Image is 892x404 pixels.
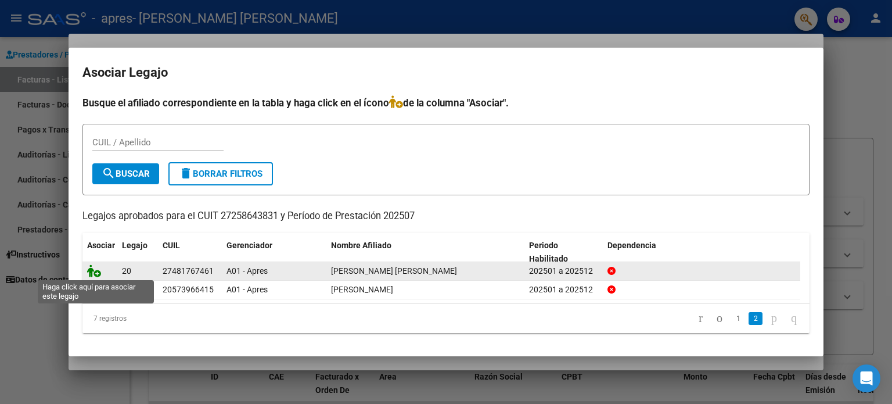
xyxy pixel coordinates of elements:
[331,241,391,250] span: Nombre Afiliado
[749,312,762,325] a: 2
[102,166,116,180] mat-icon: search
[524,233,603,271] datatable-header-cell: Periodo Habilitado
[82,95,810,110] h4: Busque el afiliado correspondiente en la tabla y haga click en el ícono de la columna "Asociar".
[92,163,159,184] button: Buscar
[731,312,745,325] a: 1
[122,285,127,294] span: 6
[603,233,801,271] datatable-header-cell: Dependencia
[122,241,148,250] span: Legajo
[226,266,268,276] span: A01 - Apres
[87,241,115,250] span: Asociar
[82,304,226,333] div: 7 registros
[766,312,782,325] a: go to next page
[163,241,180,250] span: CUIL
[711,312,728,325] a: go to previous page
[747,309,764,328] li: page 2
[226,285,268,294] span: A01 - Apres
[163,264,214,278] div: 27481767461
[331,266,457,276] span: BONAHORA CAMILA ISABELLA
[222,233,326,271] datatable-header-cell: Gerenciador
[179,169,262,179] span: Borrar Filtros
[179,166,193,180] mat-icon: delete
[226,241,272,250] span: Gerenciador
[168,162,273,185] button: Borrar Filtros
[529,264,598,278] div: 202501 a 202512
[331,285,393,294] span: LEON ARON ELIAS
[163,283,214,296] div: 20573966415
[786,312,802,325] a: go to last page
[82,233,117,271] datatable-header-cell: Asociar
[529,283,598,296] div: 202501 a 202512
[122,266,131,276] span: 20
[326,233,524,271] datatable-header-cell: Nombre Afiliado
[853,364,880,392] div: Open Intercom Messenger
[158,233,222,271] datatable-header-cell: CUIL
[607,241,656,250] span: Dependencia
[693,312,708,325] a: go to first page
[117,233,158,271] datatable-header-cell: Legajo
[82,62,810,84] h2: Asociar Legajo
[102,169,150,179] span: Buscar
[729,309,747,328] li: page 1
[82,209,810,224] p: Legajos aprobados para el CUIT 27258643831 y Período de Prestación 202507
[529,241,568,263] span: Periodo Habilitado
